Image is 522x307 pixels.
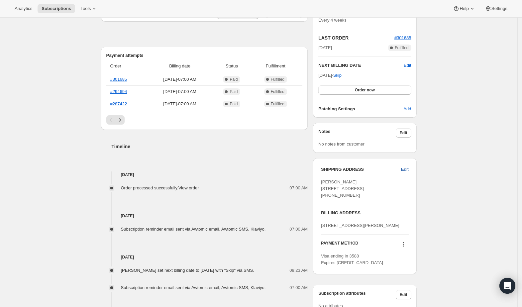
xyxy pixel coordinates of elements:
[318,45,332,51] span: [DATE]
[404,62,411,69] button: Edit
[321,166,401,173] h3: SHIPPING ADDRESS
[400,292,407,297] span: Edit
[106,52,303,59] h2: Payment attempts
[400,130,407,136] span: Edit
[395,45,408,51] span: Fulfilled
[110,89,127,94] a: #294694
[401,166,408,173] span: Edit
[321,179,364,198] span: [PERSON_NAME] [STREET_ADDRESS] [PHONE_NUMBER]
[11,4,36,13] button: Analytics
[333,72,342,79] span: Skip
[121,268,254,273] span: [PERSON_NAME] set next billing date to [DATE] with "Skip" via SMS.
[271,101,284,107] span: Fulfilled
[110,77,127,82] a: #301685
[318,290,396,299] h3: Subscription attributes
[106,59,147,73] th: Order
[499,278,515,294] div: Open Intercom Messenger
[76,4,101,13] button: Tools
[80,6,91,11] span: Tools
[115,115,125,125] button: Next
[271,89,284,94] span: Fulfilled
[230,89,238,94] span: Paid
[271,77,284,82] span: Fulfilled
[318,128,396,138] h3: Notes
[101,213,308,219] h4: [DATE]
[289,267,308,274] span: 08:23 AM
[149,76,211,83] span: [DATE] · 07:00 AM
[106,115,303,125] nav: Pagination
[396,290,411,299] button: Edit
[318,142,365,147] span: No notes from customer
[101,254,308,260] h4: [DATE]
[329,70,346,81] button: Skip
[253,63,299,69] span: Fulfillment
[321,241,358,250] h3: PAYMENT METHOD
[38,4,75,13] button: Subscriptions
[318,35,394,41] h2: LAST ORDER
[149,101,211,107] span: [DATE] · 07:00 AM
[289,226,308,233] span: 07:00 AM
[449,4,479,13] button: Help
[110,101,127,106] a: #287422
[394,35,411,41] button: #301685
[112,143,308,150] h2: Timeline
[321,254,383,265] span: Visa ending in 3588 Expires [CREDIT_CARD_DATA]
[491,6,507,11] span: Settings
[321,223,399,228] span: [STREET_ADDRESS][PERSON_NAME]
[399,104,415,114] button: Add
[289,185,308,191] span: 07:00 AM
[397,164,412,175] button: Edit
[318,106,403,112] h6: Batching Settings
[178,185,199,190] a: View order
[101,171,308,178] h4: [DATE]
[318,62,404,69] h2: NEXT BILLING DATE
[318,73,342,78] span: [DATE] ·
[396,128,411,138] button: Edit
[460,6,469,11] span: Help
[121,285,266,290] span: Subscription reminder email sent via Awtomic email, Awtomic SMS, Klaviyo.
[230,101,238,107] span: Paid
[394,35,411,40] a: #301685
[481,4,511,13] button: Settings
[355,87,375,93] span: Order now
[121,185,199,190] span: Order processed successfully.
[230,77,238,82] span: Paid
[321,210,408,216] h3: BILLING ADDRESS
[318,18,347,23] span: Every 4 weeks
[121,227,266,232] span: Subscription reminder email sent via Awtomic email, Awtomic SMS, Klaviyo.
[318,85,411,95] button: Order now
[215,63,249,69] span: Status
[403,106,411,112] span: Add
[149,88,211,95] span: [DATE] · 07:00 AM
[149,63,211,69] span: Billing date
[42,6,71,11] span: Subscriptions
[289,284,308,291] span: 07:00 AM
[15,6,32,11] span: Analytics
